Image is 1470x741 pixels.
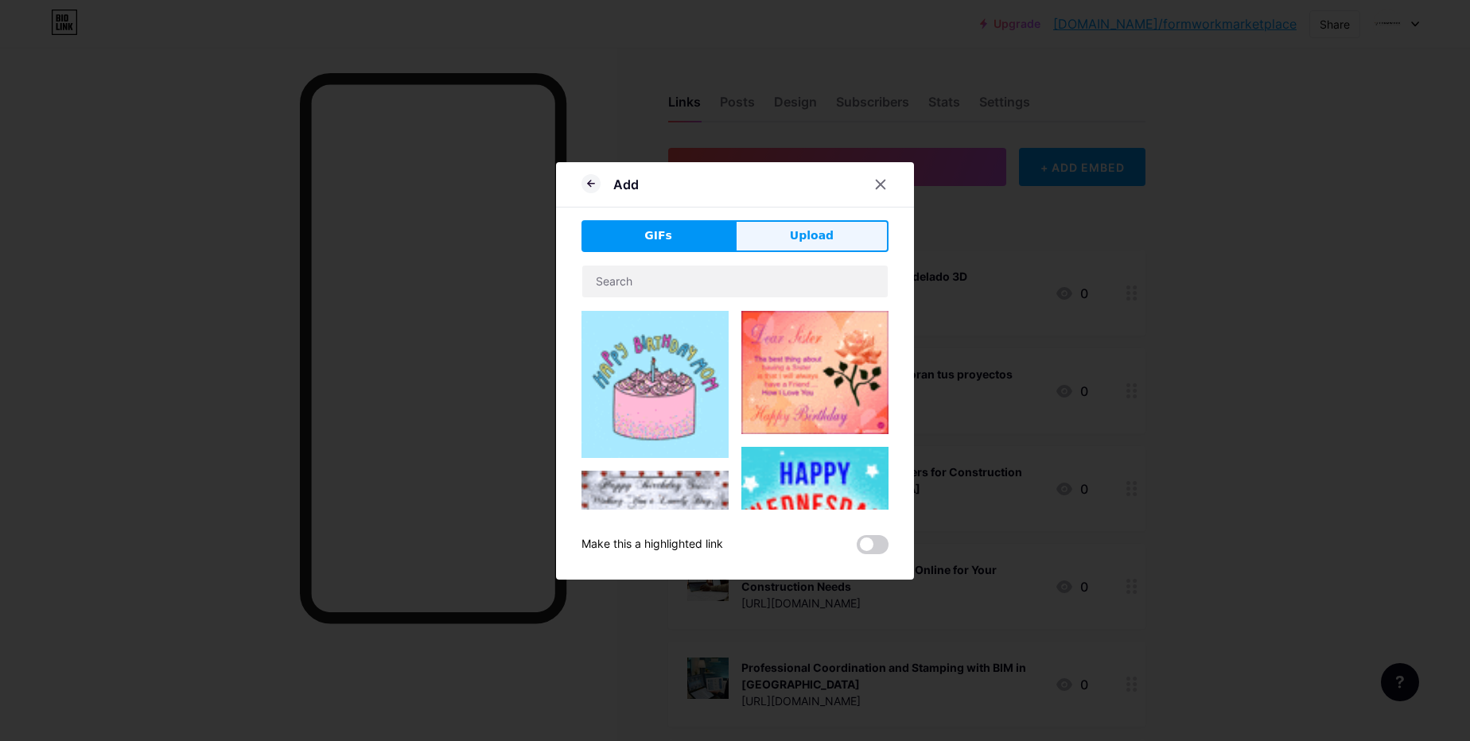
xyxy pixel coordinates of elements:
[582,266,888,297] input: Search
[581,220,735,252] button: GIFs
[613,175,639,194] div: Add
[741,311,889,434] img: Gihpy
[581,311,729,458] img: Gihpy
[735,220,889,252] button: Upload
[644,227,672,244] span: GIFs
[741,447,889,640] img: Gihpy
[581,535,723,554] div: Make this a highlighted link
[790,227,834,244] span: Upload
[581,471,729,618] img: Gihpy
